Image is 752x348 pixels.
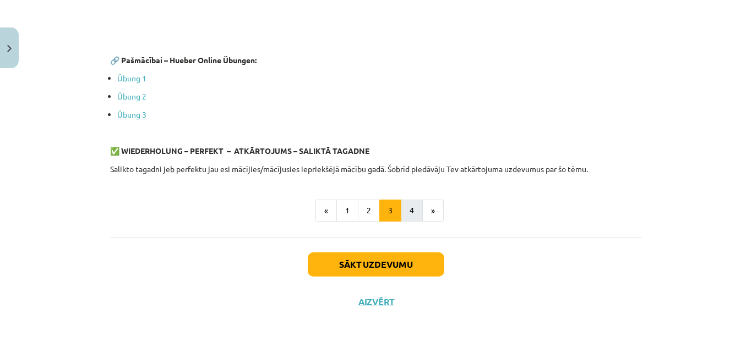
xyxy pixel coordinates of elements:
[315,200,337,222] button: «
[110,55,257,65] strong: 🔗 Pašmācībai – Hueber Online Übungen:
[355,296,397,307] button: Aizvērt
[110,163,642,175] p: Salikto tagadni jeb perfektu jau esi mācījies/mācījusies iepriekšējā mācību gadā. Šobrīd piedāvāj...
[110,146,369,156] strong: ✅ WIEDERHOLUNG – PERFEKT – ATKĀRTOJUMS – SALIKTĀ TAGADNE
[117,91,146,101] a: Übung 2
[422,200,444,222] button: »
[110,200,642,222] nav: Page navigation example
[336,200,358,222] button: 1
[117,109,146,119] a: Übung 3
[379,200,401,222] button: 3
[308,252,444,277] button: Sākt uzdevumu
[7,45,12,52] img: icon-close-lesson-0947bae3869378f0d4975bcd49f059093ad1ed9edebbc8119c70593378902aed.svg
[117,73,146,83] a: Übung 1
[358,200,380,222] button: 2
[401,200,423,222] button: 4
